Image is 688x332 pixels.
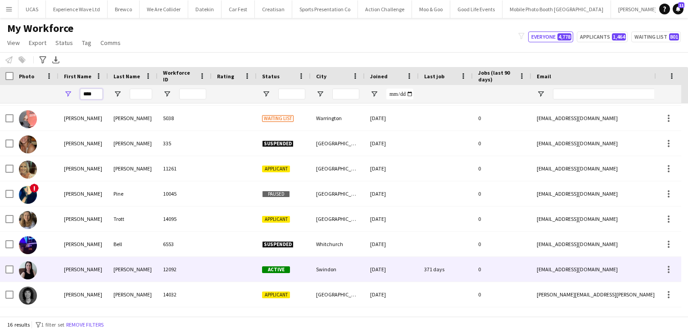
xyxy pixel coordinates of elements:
input: Status Filter Input [278,89,305,99]
div: [GEOGRAPHIC_DATA] [311,156,365,181]
img: Gina Bell [19,236,37,254]
div: [PERSON_NAME] [108,131,158,156]
div: Warrington [311,106,365,130]
span: City [316,73,326,80]
div: Swindon [311,257,365,282]
button: UCAS [18,0,46,18]
span: Paused [262,191,290,197]
button: Moo & Goo [412,0,450,18]
div: 371 days [419,257,473,282]
div: 11 days [419,307,473,332]
span: First Name [64,73,91,80]
span: Applicant [262,292,290,298]
button: We Are Collider [140,0,188,18]
div: 4 [473,307,531,332]
div: [DATE] [365,307,419,332]
div: 0 [473,106,531,130]
button: Experience Wave Ltd [46,0,108,18]
span: Last job [424,73,444,80]
div: [PERSON_NAME] [59,307,108,332]
div: [PERSON_NAME] [108,282,158,307]
div: [PERSON_NAME] [59,232,108,256]
div: [DATE] [365,206,419,231]
span: View [7,39,20,47]
span: Last Name [113,73,140,80]
div: 5038 [158,106,212,130]
div: Trott [108,206,158,231]
div: 0 [473,206,531,231]
a: Export [25,37,50,49]
div: Whitchurch [311,232,365,256]
button: Open Filter Menu [64,90,72,98]
div: [PERSON_NAME] [59,257,108,282]
span: Comms [100,39,121,47]
app-action-btn: Advanced filters [37,54,48,65]
span: 4,778 [557,33,571,40]
span: Status [262,73,280,80]
img: Georgina Pine [19,186,37,204]
div: [DATE] [365,106,419,130]
span: Email [537,73,551,80]
input: Joined Filter Input [386,89,413,99]
input: Workforce ID Filter Input [179,89,206,99]
div: [GEOGRAPHIC_DATA] [311,181,365,206]
div: [PERSON_NAME] [59,106,108,130]
button: Sports Presentation Co [292,0,358,18]
div: 0 [473,156,531,181]
div: [PERSON_NAME] [59,206,108,231]
input: City Filter Input [332,89,359,99]
a: View [4,37,23,49]
span: Suspended [262,241,294,248]
div: 0 [473,181,531,206]
button: Open Filter Menu [370,90,378,98]
div: [GEOGRAPHIC_DATA] [311,131,365,156]
div: [GEOGRAPHIC_DATA] [311,282,365,307]
app-action-btn: Export XLSX [50,54,61,65]
div: Chuks [108,307,158,332]
button: Car Fest [222,0,255,18]
span: Photo [19,73,34,80]
span: 1 filter set [41,321,64,328]
span: Tag [82,39,91,47]
div: Pine [108,181,158,206]
div: 14032 [158,282,212,307]
div: 14095 [158,206,212,231]
div: 12092 [158,257,212,282]
button: [PERSON_NAME] [611,0,664,18]
button: Creatisan [255,0,292,18]
div: [GEOGRAPHIC_DATA] [311,206,365,231]
div: [DATE] [365,181,419,206]
div: 10045 [158,181,212,206]
button: Open Filter Menu [163,90,171,98]
div: [PERSON_NAME] [108,257,158,282]
a: 11 [673,4,683,14]
input: Last Name Filter Input [130,89,152,99]
button: Brewco [108,0,140,18]
button: Remove filters [64,320,105,330]
button: Action Challenge [358,0,412,18]
div: 0 [473,257,531,282]
div: [PERSON_NAME] [108,156,158,181]
span: My Workforce [7,22,73,35]
span: 801 [669,33,679,40]
span: Applicant [262,166,290,172]
span: 11 [678,2,684,8]
span: Waiting list [262,115,294,122]
img: Georgina Lendon [19,135,37,153]
span: Workforce ID [163,69,195,83]
span: Suspended [262,140,294,147]
span: 1,464 [612,33,626,40]
button: Open Filter Menu [262,90,270,98]
div: 0 [473,232,531,256]
span: Applicant [262,216,290,223]
div: Bell [108,232,158,256]
div: [PERSON_NAME] [59,181,108,206]
img: Gina McDowall [19,287,37,305]
div: 14002 [158,307,212,332]
div: [DATE] [365,131,419,156]
button: Open Filter Menu [113,90,122,98]
span: Status [55,39,73,47]
button: Good Life Events [450,0,502,18]
img: Georgina Marlow [19,161,37,179]
button: Applicants1,464 [577,31,628,42]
